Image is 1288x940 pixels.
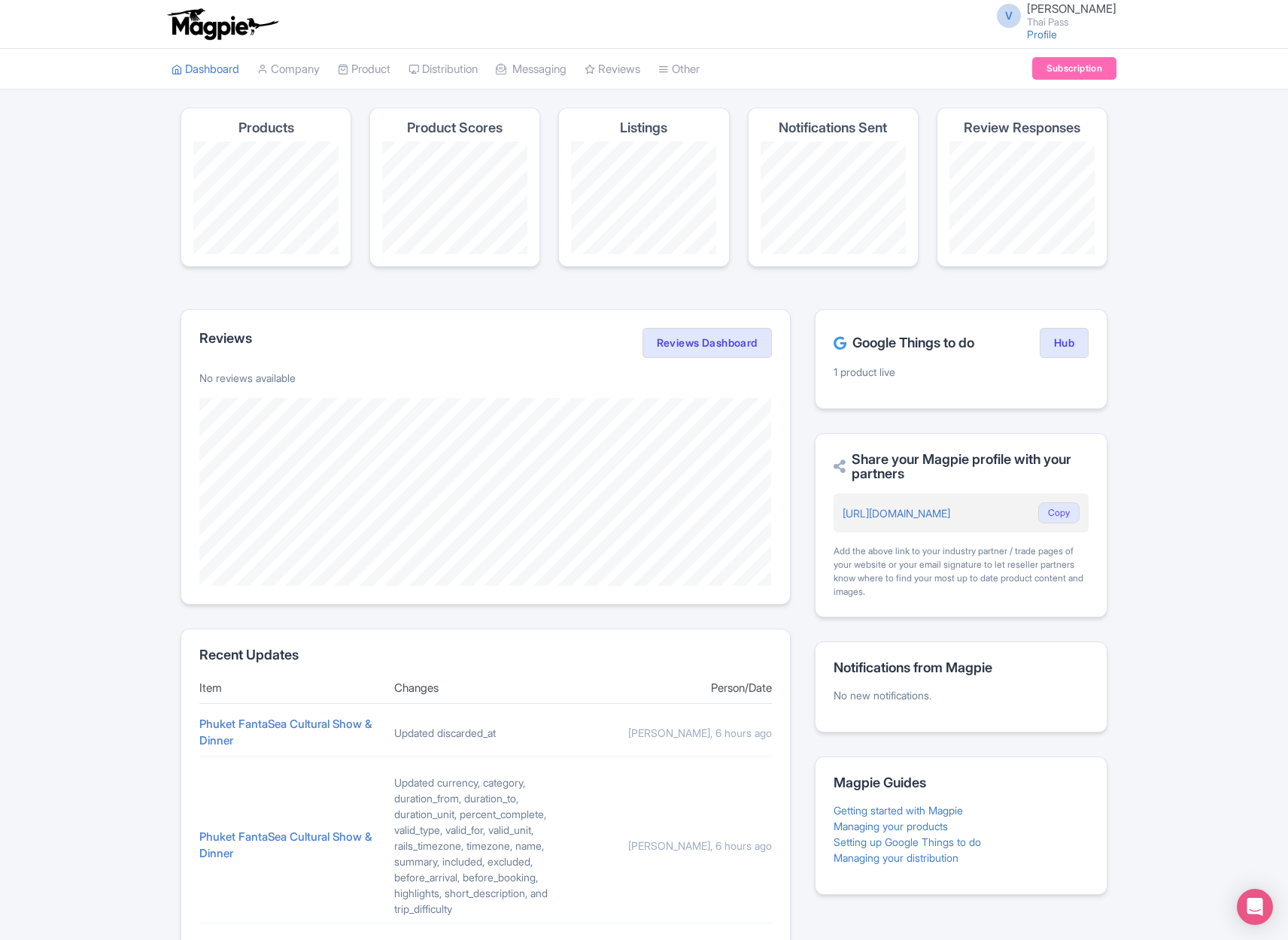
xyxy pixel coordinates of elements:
span: V [997,4,1021,28]
a: Product [338,49,390,90]
h2: Magpie Guides [834,775,1089,790]
h2: Recent Updates [199,647,772,663]
div: Updated discarded_at [394,725,577,741]
a: Reviews Dashboard [642,328,772,358]
p: No reviews available [199,370,772,386]
a: Getting started with Magpie [834,804,963,817]
a: Profile [1027,28,1057,41]
div: Item [199,680,382,697]
a: Managing your distribution [834,851,958,864]
p: No new notifications. [834,687,1089,703]
a: V [PERSON_NAME] Thai Pass [988,3,1116,27]
div: Changes [394,680,577,697]
a: Messaging [496,49,567,90]
h4: Review Responses [964,120,1080,135]
a: Managing your products [834,820,948,832]
a: Phuket FantaSea Cultural Show & Dinner [199,829,372,861]
a: [URL][DOMAIN_NAME] [843,507,950,520]
div: [PERSON_NAME], 6 hours ago [589,725,772,741]
a: Dashboard [172,49,239,90]
div: [PERSON_NAME], 6 hours ago [589,838,772,854]
a: Reviews [585,49,640,90]
a: Distribution [409,49,478,90]
a: Company [257,49,320,90]
h2: Reviews [199,331,252,346]
img: logo-ab69f6fb50320c5b225c76a69d11143b.png [164,8,281,41]
h4: Product Scores [407,120,503,135]
a: Hub [1040,328,1089,358]
h4: Products [238,120,294,135]
h4: Notifications Sent [779,120,887,135]
button: Copy [1038,502,1080,523]
div: Person/Date [589,680,772,697]
small: Thai Pass [1027,17,1116,27]
div: Open Intercom Messenger [1237,889,1273,925]
p: 1 product live [834,364,1089,380]
h2: Google Things to do [834,335,974,350]
div: Add the above link to your industry partner / trade pages of your website or your email signature... [834,544,1089,599]
span: [PERSON_NAME] [1027,2,1116,16]
h4: Listings [620,120,667,135]
a: Subscription [1032,57,1116,80]
a: Other [658,49,700,90]
a: Setting up Google Things to do [834,835,981,848]
a: Phuket FantaSea Cultural Show & Dinner [199,717,372,748]
h2: Notifications from Magpie [834,660,1089,675]
h2: Share your Magpie profile with your partners [834,452,1089,482]
div: Updated currency, category, duration_from, duration_to, duration_unit, percent_complete, valid_ty... [394,775,577,917]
